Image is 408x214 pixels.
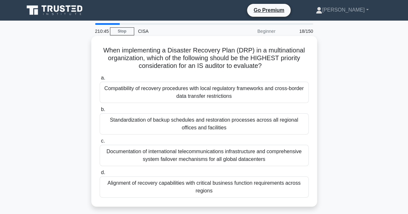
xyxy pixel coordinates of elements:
a: [PERSON_NAME] [300,4,384,16]
h5: When implementing a Disaster Recovery Plan (DRP) in a multinational organization, which of the fo... [99,46,309,70]
span: d. [101,170,105,175]
div: 210:45 [91,25,110,38]
div: Documentation of international telecommunications infrastructure and comprehensive system failove... [100,145,309,166]
a: Stop [110,27,134,35]
span: a. [101,75,105,80]
a: Go Premium [250,6,288,14]
div: Compatibility of recovery procedures with local regulatory frameworks and cross-border data trans... [100,82,309,103]
div: Beginner [223,25,279,38]
div: 18/150 [279,25,317,38]
span: c. [101,138,105,144]
div: Alignment of recovery capabilities with critical business function requirements across regions [100,176,309,198]
div: Standardization of backup schedules and restoration processes across all regional offices and fac... [100,113,309,135]
span: b. [101,107,105,112]
div: CISA [134,25,223,38]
